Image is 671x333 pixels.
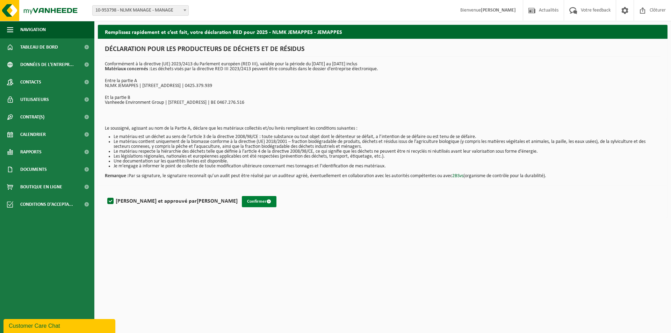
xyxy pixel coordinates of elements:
a: 2BSvs [452,173,463,179]
span: Documents [20,161,47,178]
li: Une documentation sur les quantités livrées est disponible. [114,159,661,164]
span: Contrat(s) [20,108,44,126]
strong: Remarque : [105,173,129,179]
button: Confirmer [242,196,276,207]
span: Rapports [20,143,42,161]
iframe: chat widget [3,318,117,333]
p: Entre la partie A [105,79,661,84]
li: Le matériau est un déchet au sens de l’article 3 de la directive 2008/98/CE : toute substance ou ... [114,135,661,139]
li: Je m’engage à informer le point de collecte de toute modification ultérieure concernant mes tonna... [114,164,661,169]
p: Conformément à la directive (UE) 2023/2413 du Parlement européen (RED III), valable pour la pério... [105,62,661,72]
h1: DÉCLARATION POUR LES PRODUCTEURS DE DÉCHETS ET DE RÉSIDUS [105,46,661,57]
p: NLMK JEMAPPES | [STREET_ADDRESS] | 0425.379.939 [105,84,661,88]
strong: [PERSON_NAME] [197,198,238,204]
label: [PERSON_NAME] et approuvé par [106,196,238,207]
span: Tableau de bord [20,38,58,56]
h2: Remplissez rapidement et c’est fait, votre déclaration RED pour 2025 - NLMK JEMAPPES - JEMAPPES [98,25,668,38]
span: Navigation [20,21,46,38]
strong: Matériaux concernés : [105,66,151,72]
li: Les législations régionales, nationales et européennes applicables ont été respectées (prévention... [114,154,661,159]
li: Le matériau contient uniquement de la biomasse conforme à la directive (UE) 2018/2001 – fraction ... [114,139,661,149]
span: Conditions d'accepta... [20,196,73,213]
p: Et la partie B [105,95,661,100]
span: Boutique en ligne [20,178,62,196]
span: 10-953798 - NLMK MANAGE - MANAGE [92,5,189,16]
p: Par sa signature, le signataire reconnaît qu’un audit peut être réalisé par un auditeur agréé, év... [105,169,661,179]
strong: [PERSON_NAME] [481,8,516,13]
span: 10-953798 - NLMK MANAGE - MANAGE [93,6,188,15]
li: Le matériau respecte la hiérarchie des déchets telle que définie à l’article 4 de la directive 20... [114,149,661,154]
p: Vanheede Environment Group | [STREET_ADDRESS] | BE 0467.276.516 [105,100,661,105]
span: Données de l'entrepr... [20,56,74,73]
span: Calendrier [20,126,46,143]
span: Utilisateurs [20,91,49,108]
span: Contacts [20,73,41,91]
p: Le soussigné, agissant au nom de la Partie A, déclare que les matériaux collectés et/ou livrés re... [105,126,661,131]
